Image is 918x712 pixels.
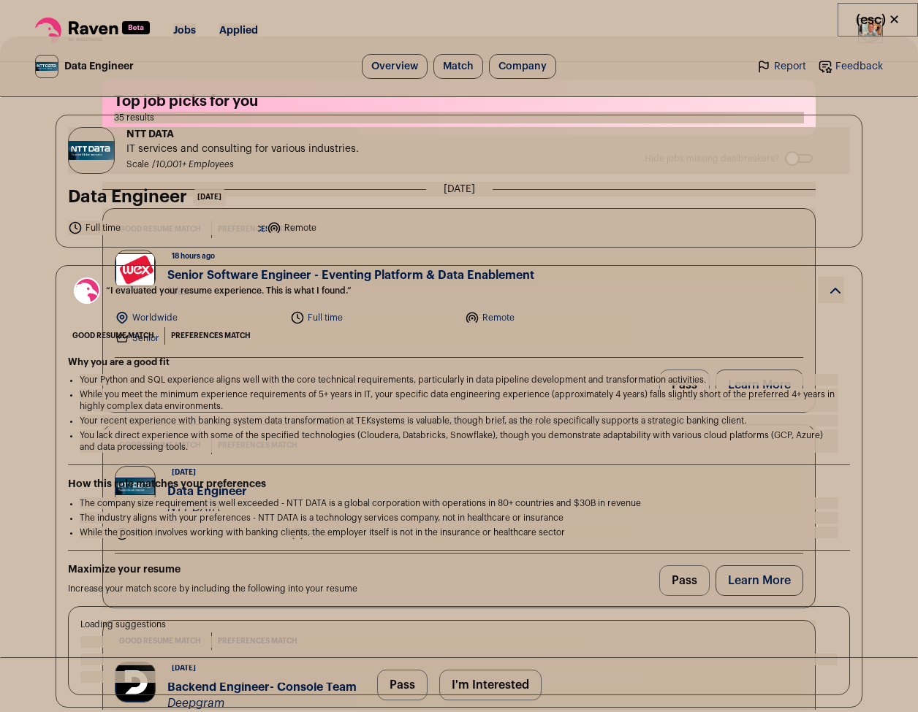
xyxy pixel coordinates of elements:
[68,327,159,345] div: good resume match
[68,221,258,235] li: Full time
[489,54,556,79] a: Company
[80,512,838,524] li: The industry aligns with your preferences - NTT DATA is a technology services company, not in hea...
[36,62,58,72] img: ea368730c7d81da45447c2bdb1bd09c38ae41aeb37ebad16425779081cbb984f.jpg
[68,562,850,577] h2: Maximize your resume
[80,388,838,412] li: While you meet the minimum experience requirements of 5+ years in IT, your specific data engineer...
[126,159,152,170] li: Scale
[193,188,226,206] span: [DATE]
[64,59,134,74] span: Data Engineer
[106,285,812,296] span: “I evaluated your resume experience. This is what I found.”
[68,583,850,594] p: Increase your match score by including the following into your resume
[69,141,114,160] img: ea368730c7d81da45447c2bdb1bd09c38ae41aeb37ebad16425779081cbb984f.jpg
[152,159,234,170] li: /
[377,670,428,700] button: Pass
[68,477,850,491] h2: How this role matches your preferences
[126,127,359,142] span: NTT DATA
[80,497,838,509] li: The company size requirement is well exceeded - NTT DATA is a global corporation with operations ...
[80,415,838,426] li: Your recent experience with banking system data transformation at TEKsystems is valuable, though ...
[433,54,483,79] a: Match
[80,374,838,386] li: Your Python and SQL experience aligns well with the core technical requirements, particularly in ...
[80,429,838,453] li: You lack direct experience with some of the specified technologies (Cloudera, Databricks, Snowfla...
[756,59,806,74] a: Report
[267,221,457,235] li: Remote
[68,356,850,368] h2: Why you are a good fit
[171,329,251,343] span: Preferences match
[156,160,234,169] span: 10,001+ Employees
[439,670,542,700] button: I'm Interested
[838,3,918,37] button: Close modal
[818,59,883,74] a: Feedback
[126,142,359,156] span: IT services and consulting for various industries.
[362,54,428,79] a: Overview
[68,606,850,695] div: Loading suggestions
[80,527,838,538] li: While the position involves working with banking clients, the employer itself is not in the insur...
[68,185,187,209] h1: Data Engineer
